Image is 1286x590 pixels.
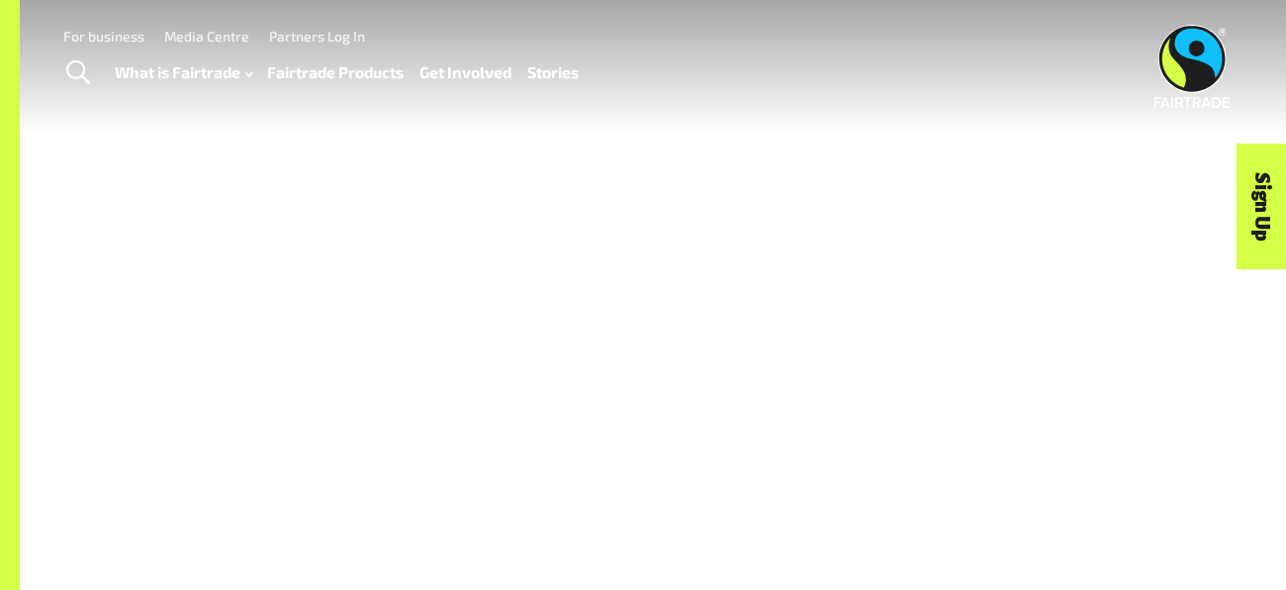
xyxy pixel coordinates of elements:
a: Get Involved [419,58,511,87]
a: Partners Log In [269,28,365,45]
a: Media Centre [164,28,249,45]
a: Stories [527,58,579,87]
a: What is Fairtrade [115,58,252,87]
a: Fairtrade Products [267,58,404,87]
a: Toggle Search [53,49,102,98]
a: For business [63,28,144,45]
img: Fairtrade Australia New Zealand logo [1154,25,1231,108]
